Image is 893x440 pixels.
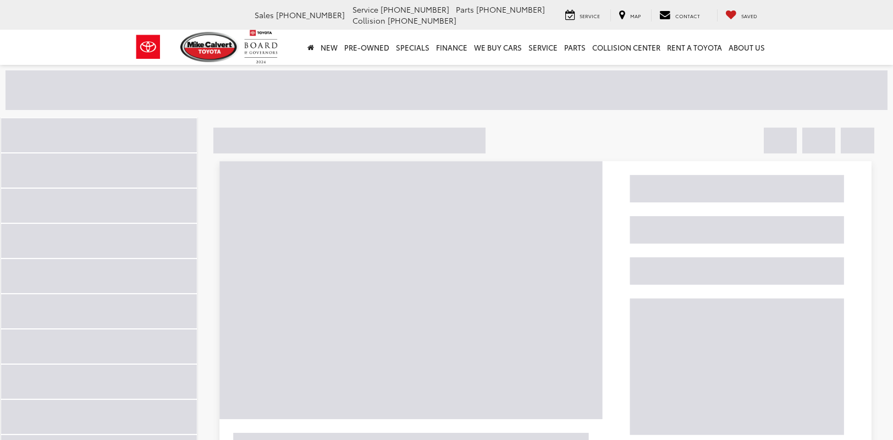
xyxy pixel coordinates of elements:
span: Parts [456,4,474,15]
a: New [317,30,341,65]
span: Service [580,12,600,19]
img: Mike Calvert Toyota [180,32,239,62]
a: Parts [561,30,589,65]
a: Specials [393,30,433,65]
span: [PHONE_NUMBER] [476,4,545,15]
span: [PHONE_NUMBER] [381,4,449,15]
a: About Us [725,30,768,65]
a: Pre-Owned [341,30,393,65]
a: Rent a Toyota [664,30,725,65]
span: Service [352,4,378,15]
span: Saved [741,12,757,19]
a: Service [525,30,561,65]
a: Finance [433,30,471,65]
a: Map [610,9,649,21]
a: Service [557,9,608,21]
img: Toyota [128,29,169,65]
span: [PHONE_NUMBER] [276,9,345,20]
span: Map [630,12,641,19]
a: WE BUY CARS [471,30,525,65]
span: Collision [352,15,385,26]
span: Contact [675,12,700,19]
a: My Saved Vehicles [717,9,765,21]
span: Sales [255,9,274,20]
a: Collision Center [589,30,664,65]
a: Contact [651,9,708,21]
span: [PHONE_NUMBER] [388,15,456,26]
a: Home [304,30,317,65]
